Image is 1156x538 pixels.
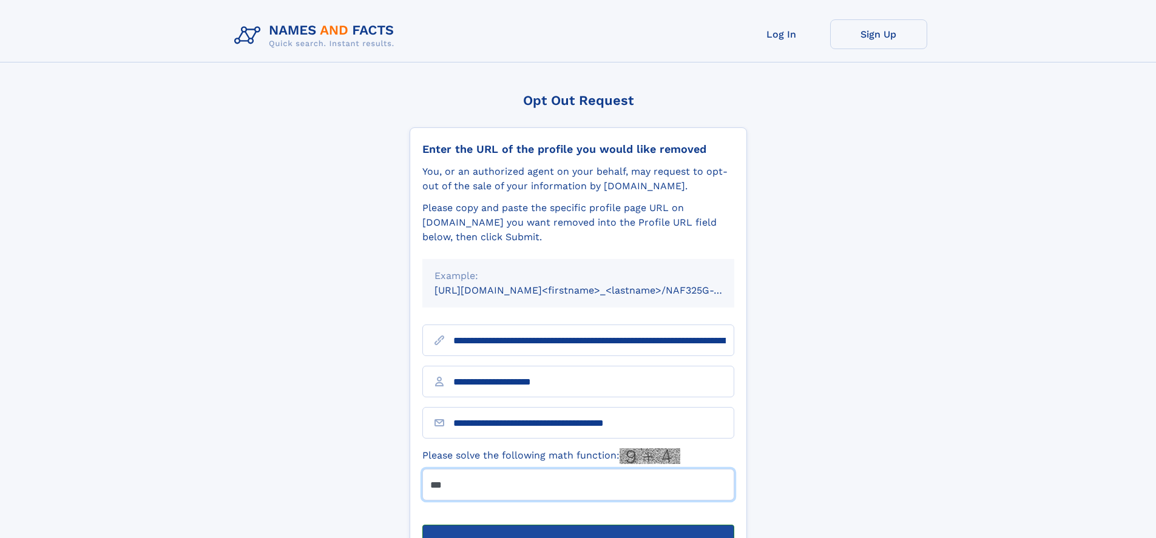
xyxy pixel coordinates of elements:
[733,19,830,49] a: Log In
[434,269,722,283] div: Example:
[422,448,680,464] label: Please solve the following math function:
[830,19,927,49] a: Sign Up
[422,201,734,244] div: Please copy and paste the specific profile page URL on [DOMAIN_NAME] you want removed into the Pr...
[422,164,734,193] div: You, or an authorized agent on your behalf, may request to opt-out of the sale of your informatio...
[229,19,404,52] img: Logo Names and Facts
[422,143,734,156] div: Enter the URL of the profile you would like removed
[434,284,757,296] small: [URL][DOMAIN_NAME]<firstname>_<lastname>/NAF325G-xxxxxxxx
[410,93,747,108] div: Opt Out Request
